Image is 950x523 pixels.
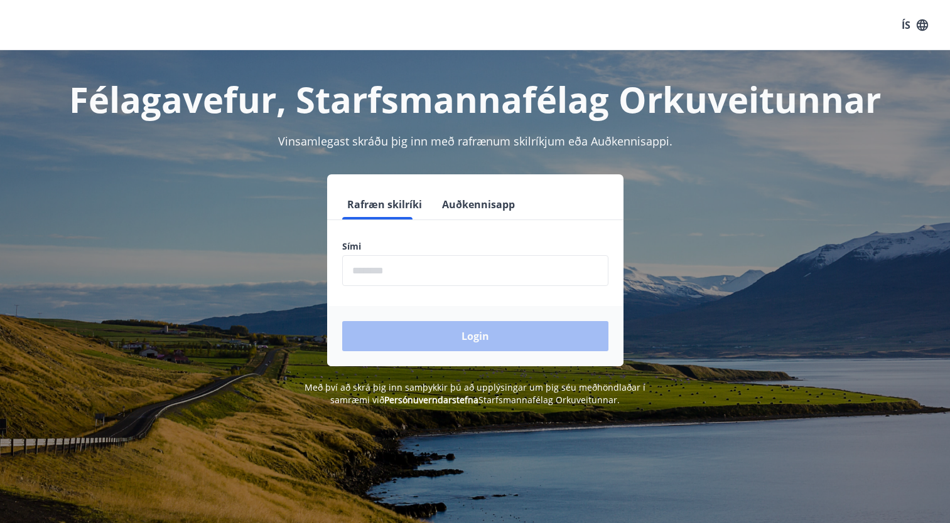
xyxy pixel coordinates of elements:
[342,189,427,219] button: Rafræn skilríki
[305,381,645,406] span: Með því að skrá þig inn samþykkir þú að upplýsingar um þig séu meðhöndlaðar í samræmi við Starfsm...
[38,75,912,123] h1: Félagavefur, Starfsmannafélag Orkuveitunnar
[437,189,520,219] button: Auðkennisapp
[895,14,935,36] button: ÍS
[278,134,672,149] span: Vinsamlegast skráðu þig inn með rafrænum skilríkjum eða Auðkennisappi.
[342,240,608,253] label: Sími
[384,394,478,406] a: Persónuverndarstefna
